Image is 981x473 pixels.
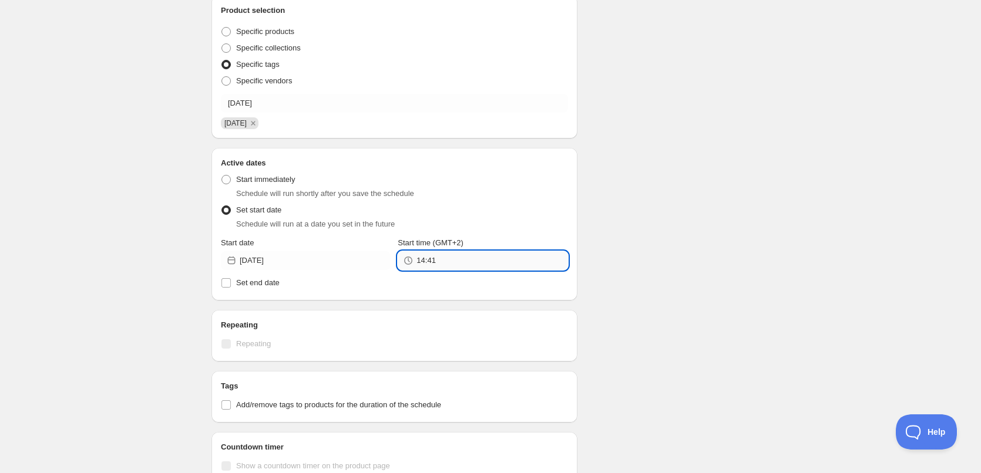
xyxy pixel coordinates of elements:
[224,119,247,127] span: 08/09/2025
[236,189,414,198] span: Schedule will run shortly after you save the schedule
[236,27,294,36] span: Specific products
[221,5,568,16] h2: Product selection
[236,339,271,348] span: Repeating
[236,43,301,52] span: Specific collections
[236,461,390,470] span: Show a countdown timer on the product page
[398,238,463,247] span: Start time (GMT+2)
[236,278,280,287] span: Set end date
[236,175,295,184] span: Start immediately
[236,76,292,85] span: Specific vendors
[896,414,958,450] iframe: Toggle Customer Support
[248,118,258,129] button: Remove 08/09/2025
[221,238,254,247] span: Start date
[221,319,568,331] h2: Repeating
[221,380,568,392] h2: Tags
[236,205,281,214] span: Set start date
[236,60,280,69] span: Specific tags
[236,400,441,409] span: Add/remove tags to products for the duration of the schedule
[221,157,568,169] h2: Active dates
[221,441,568,453] h2: Countdown timer
[236,219,395,228] span: Schedule will run at a date you set in the future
